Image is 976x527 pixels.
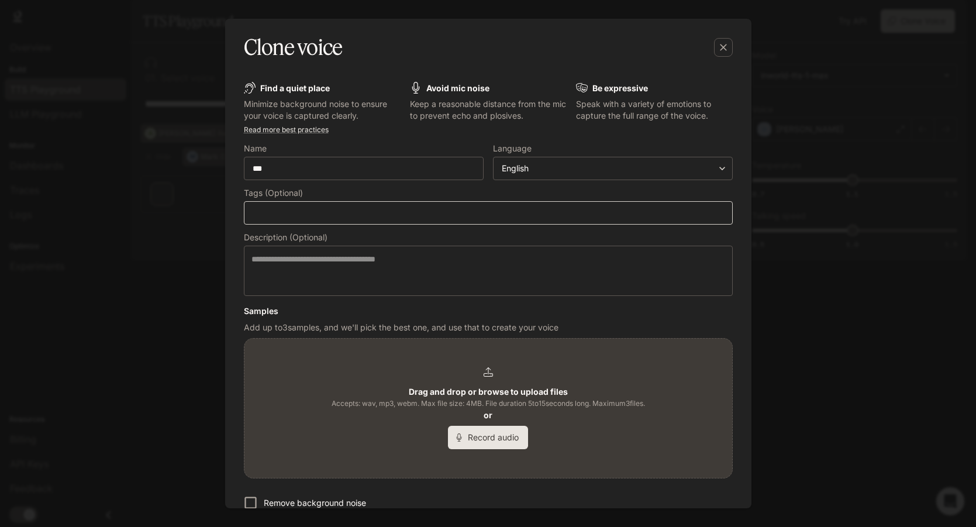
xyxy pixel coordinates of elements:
p: Speak with a variety of emotions to capture the full range of the voice. [576,98,733,122]
div: English [494,163,732,174]
h5: Clone voice [244,33,343,62]
h6: Samples [244,305,733,317]
a: Read more best practices [244,125,329,134]
p: Tags (Optional) [244,189,303,197]
b: Avoid mic noise [426,83,489,93]
p: Keep a reasonable distance from the mic to prevent echo and plosives. [410,98,567,122]
p: Language [493,144,532,153]
div: English [502,163,713,174]
span: Accepts: wav, mp3, webm. Max file size: 4MB. File duration 5 to 15 seconds long. Maximum 3 files. [332,398,645,409]
b: or [484,410,492,420]
button: Record audio [448,426,528,449]
p: Remove background noise [264,497,366,509]
b: Be expressive [592,83,648,93]
b: Find a quiet place [260,83,330,93]
p: Description (Optional) [244,233,327,242]
p: Minimize background noise to ensure your voice is captured clearly. [244,98,401,122]
p: Add up to 3 samples, and we'll pick the best one, and use that to create your voice [244,322,733,333]
b: Drag and drop or browse to upload files [409,387,568,397]
p: Name [244,144,267,153]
